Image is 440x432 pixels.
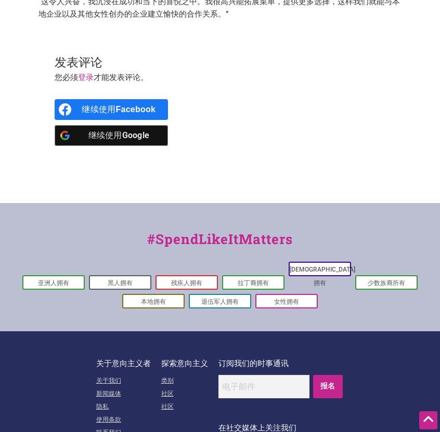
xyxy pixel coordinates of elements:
[96,401,151,414] a: 隐私
[161,359,208,368] font: 探索意向主义
[115,105,156,114] font: Facebook
[96,403,109,410] font: 隐私
[290,266,355,287] a: [DEMOGRAPHIC_DATA] 拥有
[88,130,122,140] font: 继续使用
[122,130,150,140] font: Google
[38,279,69,287] a: 亚洲人拥有
[218,375,309,398] input: 电子邮件
[82,105,115,114] font: 继续使用
[161,377,174,384] font: 类别
[96,390,121,397] font: 新闻媒体
[96,375,151,388] a: 关于我们
[419,411,437,429] div: 滚动回到顶部
[161,403,174,410] font: 社区
[96,414,151,427] a: 使用条款
[108,279,133,287] a: 黑人拥有
[201,298,239,305] a: 退伍军人拥有
[96,416,121,423] font: 使用条款
[218,359,289,368] font: 订阅我们的时事通讯
[55,56,102,69] font: 发表评论
[313,375,343,398] input: 报名
[96,388,151,401] a: 新闻媒体
[94,73,148,82] font: 才能发表评论。
[96,359,151,368] font: 关于意向主义者
[141,298,166,305] a: 本地拥有
[147,230,293,248] font: #SpendLikeItMatters
[274,298,299,305] a: 女性拥有
[238,279,269,287] a: 拉丁裔拥有
[171,279,202,287] a: 残疾人拥有
[161,375,208,388] a: 类别
[55,73,78,82] font: 您必须
[78,73,94,82] a: 登录
[161,390,174,397] font: 社区
[55,99,168,120] a: 继续使用 <b>Facebook</b>
[96,377,121,384] font: 关于我们
[161,388,208,401] a: 社区
[161,401,208,414] a: 社区
[368,279,405,287] a: 少数族裔所有
[55,125,168,146] a: 继续使用 <b>Google</b>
